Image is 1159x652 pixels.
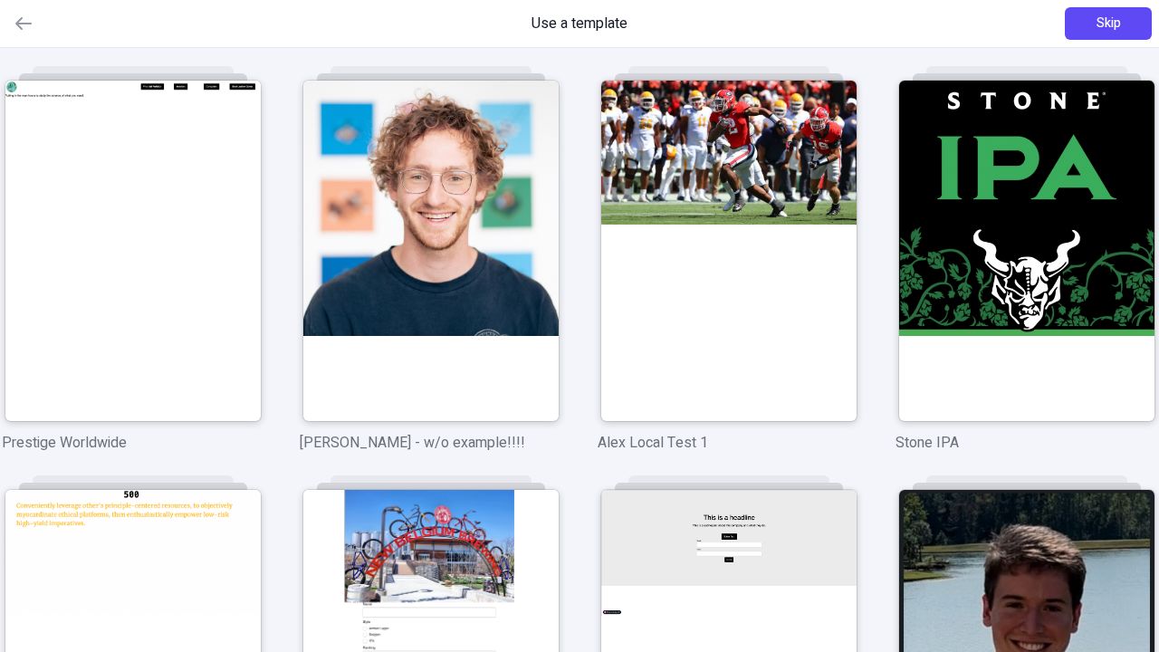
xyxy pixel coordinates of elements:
p: [PERSON_NAME] - w/o example!!!! [300,432,561,454]
button: Skip [1065,7,1152,40]
span: Use a template [532,13,627,34]
p: Stone IPA [896,432,1157,454]
span: Skip [1097,14,1121,34]
p: Prestige Worldwide [2,432,263,454]
p: Alex Local Test 1 [598,432,859,454]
